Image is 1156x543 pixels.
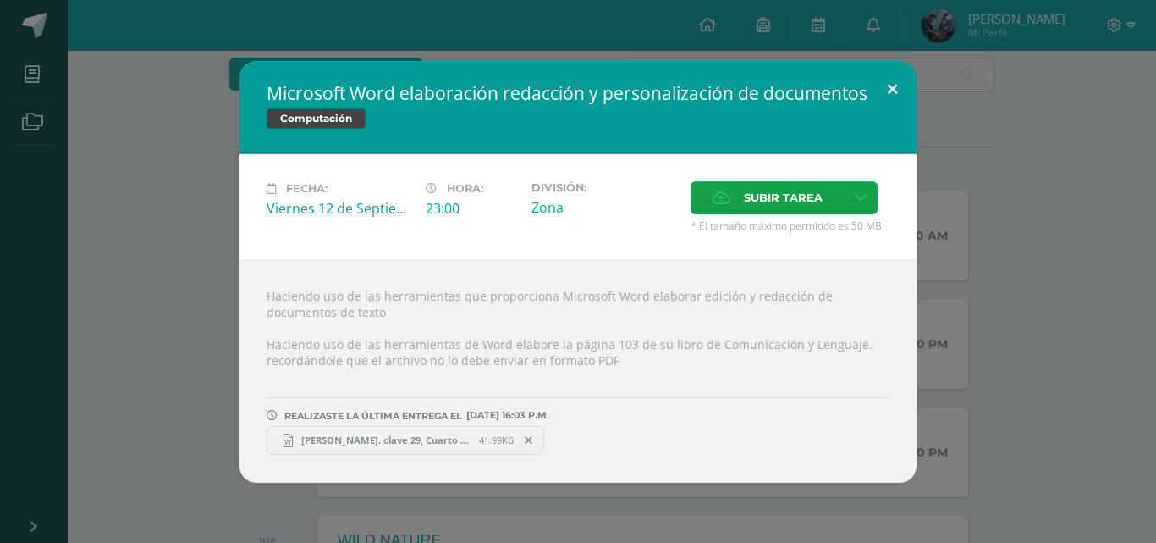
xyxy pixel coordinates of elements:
[426,199,518,218] div: 23:00
[515,431,543,450] span: Remover entrega
[284,410,462,422] span: REALIZASTE LA ÚLTIMA ENTREGA EL
[479,434,514,446] span: 41.99KB
[868,61,917,119] button: Close (Esc)
[286,182,328,195] span: Fecha:
[447,182,483,195] span: Hora:
[531,181,677,194] label: División:
[293,434,479,446] span: [PERSON_NAME]. clave 29, Cuarto B.docx
[744,182,823,213] span: Subir tarea
[267,108,366,129] span: Computación
[267,81,889,105] h2: Microsoft Word elaboración redacción y personalización de documentos
[462,415,549,416] span: [DATE] 16:03 P.M.
[239,260,917,483] div: Haciendo uso de las herramientas que proporciona Microsoft Word elaborar edición y redacción de d...
[691,219,889,233] span: * El tamaño máximo permitido es 50 MB
[267,199,412,218] div: Viernes 12 de Septiembre
[531,198,677,217] div: Zona
[267,426,544,455] a: [PERSON_NAME]. clave 29, Cuarto B.docx 41.99KB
